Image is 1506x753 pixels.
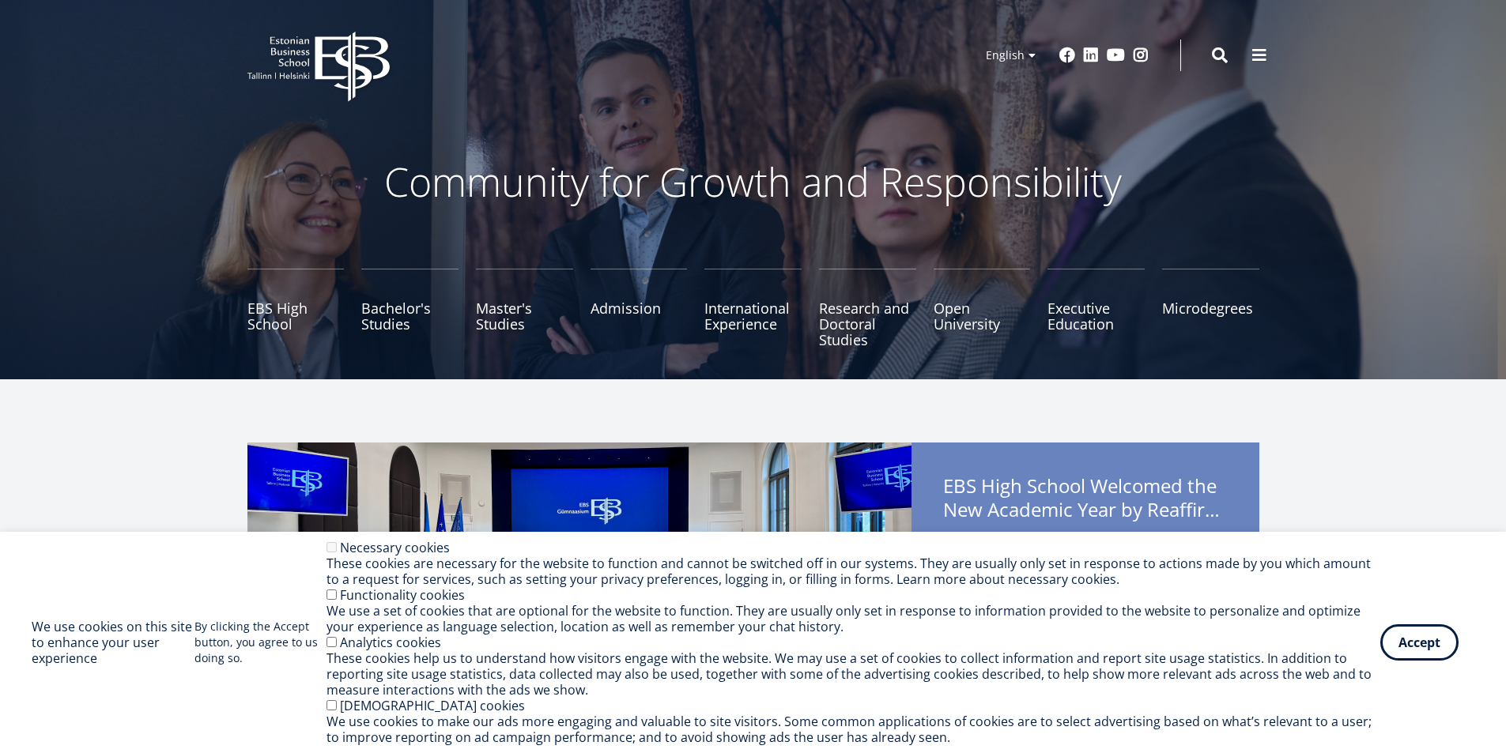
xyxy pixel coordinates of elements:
[247,442,912,743] img: a
[1047,269,1145,348] a: Executive Education
[943,474,1228,526] span: EBS High School Welcomed the
[326,603,1380,634] div: We use a set of cookies that are optional for the website to function. They are usually only set ...
[194,619,326,666] p: By clicking the Accept button, you agree to us doing so.
[476,269,573,348] a: Master's Studies
[361,269,459,348] a: Bachelor's Studies
[704,269,802,348] a: International Experience
[1380,624,1459,661] button: Accept
[32,619,194,666] h2: We use cookies on this site to enhance your user experience
[1107,47,1125,63] a: Youtube
[340,586,465,604] label: Functionality cookies
[1083,47,1099,63] a: Linkedin
[934,269,1031,348] a: Open University
[340,634,441,651] label: Analytics cookies
[819,269,916,348] a: Research and Doctoral Studies
[591,269,688,348] a: Admission
[1162,269,1259,348] a: Microdegrees
[943,529,1228,634] span: [DATE], [DATE], a new and exciting academic year began at [GEOGRAPHIC_DATA]. At the opening cerem...
[326,713,1380,745] div: We use cookies to make our ads more engaging and valuable to site visitors. Some common applicati...
[334,158,1172,205] p: Community for Growth and Responsibility
[1059,47,1075,63] a: Facebook
[340,539,450,556] label: Necessary cookies
[340,697,525,714] label: [DEMOGRAPHIC_DATA] cookies
[247,269,345,348] a: EBS High School
[326,555,1380,587] div: These cookies are necessary for the website to function and cannot be switched off in our systems...
[326,650,1380,698] div: These cookies help us to understand how visitors engage with the website. We may use a set of coo...
[943,498,1228,521] span: New Academic Year by Reaffirming Its Core Values
[1133,47,1149,63] a: Instagram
